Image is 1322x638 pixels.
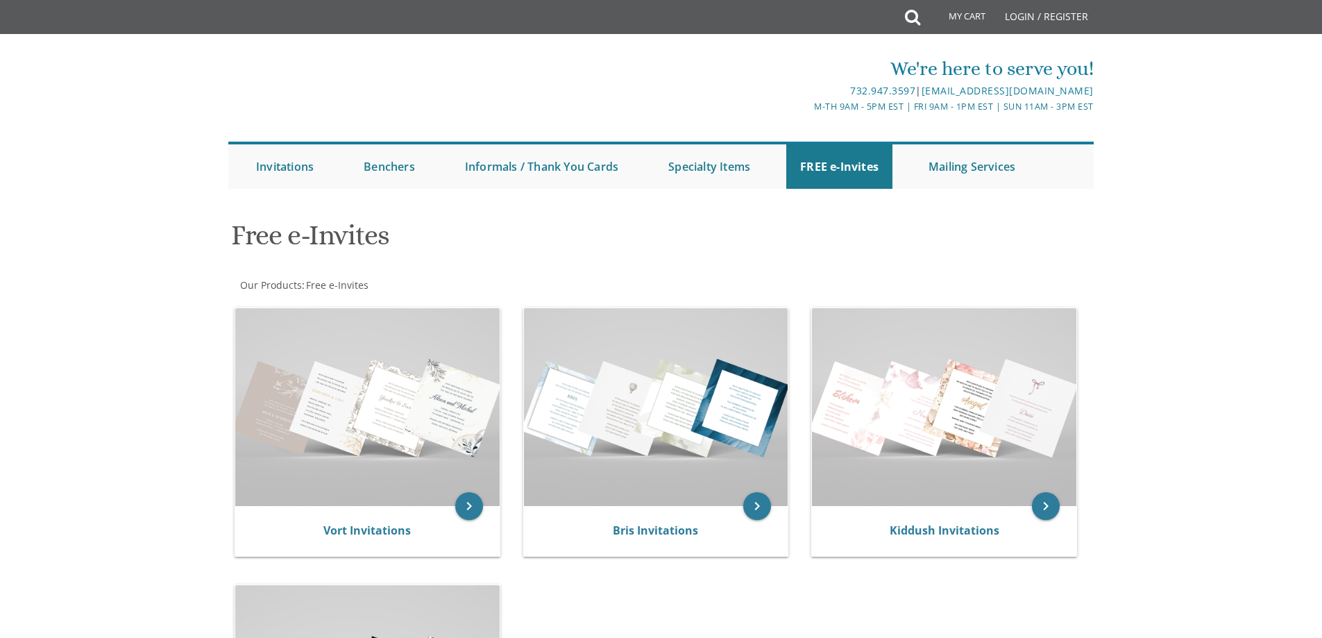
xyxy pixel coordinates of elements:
[654,144,764,189] a: Specialty Items
[786,144,892,189] a: FREE e-Invites
[231,220,797,261] h1: Free e-Invites
[518,55,1094,83] div: We're here to serve you!
[455,492,483,520] a: keyboard_arrow_right
[306,278,368,292] span: Free e-Invites
[518,83,1094,99] div: |
[451,144,632,189] a: Informals / Thank You Cards
[812,308,1076,506] img: Kiddush Invitations
[242,144,328,189] a: Invitations
[743,492,771,520] a: keyboard_arrow_right
[228,278,661,292] div: :
[518,99,1094,114] div: M-Th 9am - 5pm EST | Fri 9am - 1pm EST | Sun 11am - 3pm EST
[613,523,698,538] a: Bris Invitations
[524,308,788,506] img: Bris Invitations
[850,84,915,97] a: 732.947.3597
[239,278,302,292] a: Our Products
[919,1,995,36] a: My Cart
[323,523,411,538] a: Vort Invitations
[350,144,429,189] a: Benchers
[890,523,999,538] a: Kiddush Invitations
[235,308,500,506] img: Vort Invitations
[1032,492,1060,520] a: keyboard_arrow_right
[922,84,1094,97] a: [EMAIL_ADDRESS][DOMAIN_NAME]
[305,278,368,292] a: Free e-Invites
[915,144,1029,189] a: Mailing Services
